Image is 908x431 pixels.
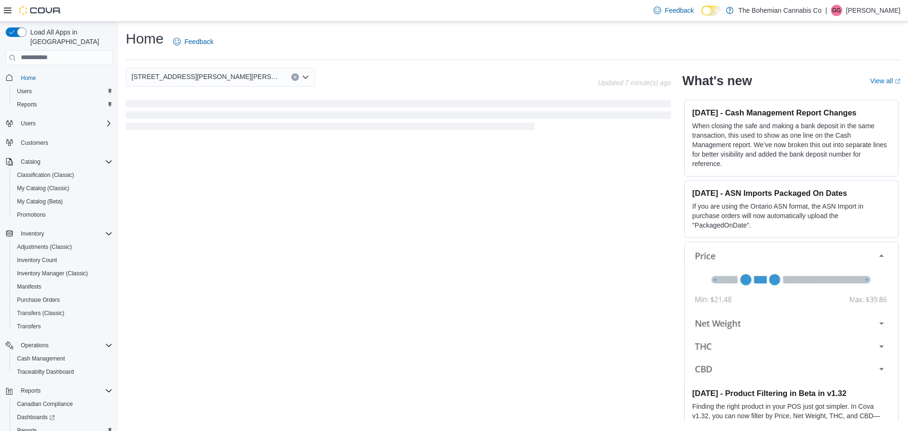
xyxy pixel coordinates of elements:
span: Purchase Orders [17,296,60,304]
span: Inventory [17,228,113,239]
a: Home [17,72,40,84]
button: Users [17,118,39,129]
svg: External link [895,79,900,84]
span: Cash Management [13,353,113,364]
span: Dashboards [13,412,113,423]
button: Catalog [17,156,44,167]
a: Purchase Orders [13,294,64,306]
button: Purchase Orders [9,293,116,307]
span: Dashboards [17,413,55,421]
span: Promotions [13,209,113,220]
button: Adjustments (Classic) [9,240,116,254]
a: Canadian Compliance [13,398,77,410]
div: Givar Gilani [831,5,842,16]
button: Users [2,117,116,130]
span: Promotions [17,211,46,219]
span: Transfers (Classic) [17,309,64,317]
button: Inventory Manager (Classic) [9,267,116,280]
button: Transfers [9,320,116,333]
span: Users [13,86,113,97]
p: Updated 7 minute(s) ago [598,79,671,87]
span: Cash Management [17,355,65,362]
h3: [DATE] - ASN Imports Packaged On Dates [692,188,891,198]
a: Traceabilty Dashboard [13,366,78,378]
span: Reports [21,387,41,395]
span: My Catalog (Beta) [13,196,113,207]
a: Feedback [169,32,217,51]
span: Purchase Orders [13,294,113,306]
a: Reports [13,99,41,110]
a: View allExternal link [870,77,900,85]
span: Inventory [21,230,44,237]
a: My Catalog (Classic) [13,183,73,194]
span: Home [17,72,113,84]
a: My Catalog (Beta) [13,196,67,207]
button: Operations [17,340,52,351]
a: Promotions [13,209,50,220]
h3: [DATE] - Product Filtering in Beta in v1.32 [692,388,891,398]
button: Home [2,71,116,85]
a: Adjustments (Classic) [13,241,76,253]
span: Inventory Manager (Classic) [13,268,113,279]
h3: [DATE] - Cash Management Report Changes [692,108,891,117]
span: Canadian Compliance [13,398,113,410]
a: Transfers [13,321,44,332]
a: Customers [17,137,52,149]
span: Catalog [17,156,113,167]
button: Reports [9,98,116,111]
span: Reports [17,385,113,396]
span: Reports [13,99,113,110]
a: Dashboards [9,411,116,424]
button: Clear input [291,73,299,81]
span: Customers [21,139,48,147]
span: Classification (Classic) [17,171,74,179]
a: Dashboards [13,412,59,423]
span: Loading [126,102,671,132]
span: Canadian Compliance [17,400,73,408]
a: Classification (Classic) [13,169,78,181]
p: | [825,5,827,16]
span: Home [21,74,36,82]
span: Transfers [13,321,113,332]
button: Inventory [2,227,116,240]
a: Feedback [650,1,698,20]
a: Inventory Manager (Classic) [13,268,92,279]
span: Transfers (Classic) [13,308,113,319]
button: Reports [17,385,44,396]
button: My Catalog (Classic) [9,182,116,195]
span: Reports [17,101,37,108]
button: Promotions [9,208,116,221]
img: Cova [19,6,61,15]
span: Users [17,118,113,129]
span: My Catalog (Classic) [17,185,70,192]
span: Transfers [17,323,41,330]
span: Adjustments (Classic) [17,243,72,251]
button: Inventory [17,228,48,239]
span: Catalog [21,158,40,166]
span: Inventory Count [13,255,113,266]
a: Cash Management [13,353,69,364]
h2: What's new [682,73,752,88]
button: Customers [2,136,116,150]
button: Traceabilty Dashboard [9,365,116,378]
a: Users [13,86,35,97]
button: Classification (Classic) [9,168,116,182]
span: My Catalog (Classic) [13,183,113,194]
button: Reports [2,384,116,397]
span: Users [17,88,32,95]
span: Customers [17,137,113,149]
button: My Catalog (Beta) [9,195,116,208]
button: Canadian Compliance [9,397,116,411]
span: Inventory Count [17,256,57,264]
p: The Bohemian Cannabis Co [738,5,821,16]
button: Cash Management [9,352,116,365]
span: Feedback [665,6,694,15]
span: Manifests [13,281,113,292]
button: Transfers (Classic) [9,307,116,320]
p: [PERSON_NAME] [846,5,900,16]
span: Operations [21,342,49,349]
button: Operations [2,339,116,352]
span: Traceabilty Dashboard [17,368,74,376]
button: Users [9,85,116,98]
